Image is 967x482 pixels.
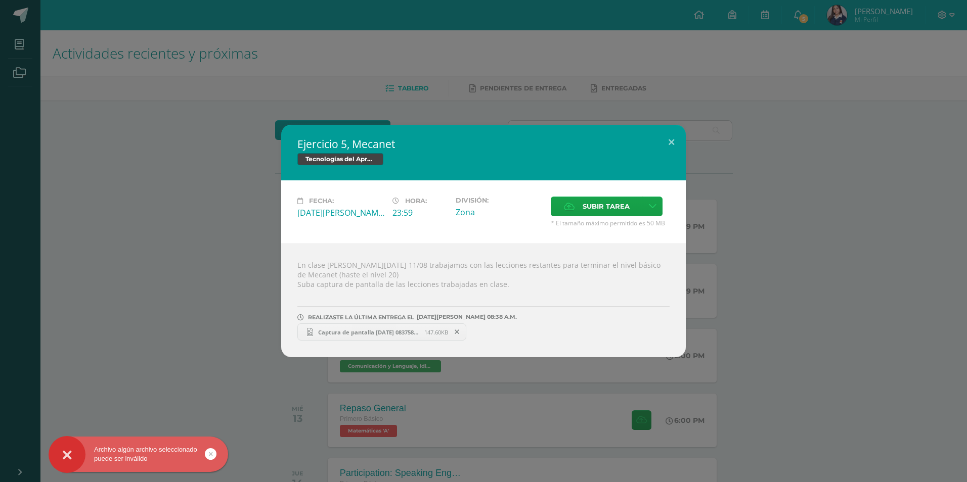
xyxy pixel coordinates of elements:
[414,317,517,317] span: [DATE][PERSON_NAME] 08:38 A.M.
[456,207,543,218] div: Zona
[456,197,543,204] label: División:
[392,207,448,218] div: 23:59
[309,197,334,205] span: Fecha:
[583,197,630,216] span: Subir tarea
[297,323,466,341] a: Captura de pantalla [DATE] 083758.png 147.60KB
[424,328,448,336] span: 147.60KB
[49,445,228,463] div: Archivo algún archivo seleccionado puede ser inválido
[449,326,466,338] span: Remover entrega
[297,153,383,165] span: Tecnologías del Aprendizaje y la Comunicación
[313,328,424,336] span: Captura de pantalla [DATE] 083758.png
[297,207,384,218] div: [DATE][PERSON_NAME]
[405,197,427,205] span: Hora:
[308,314,414,321] span: REALIZASTE LA ÚLTIMA ENTREGA EL
[657,125,686,159] button: Close (Esc)
[297,137,670,151] h2: Ejercicio 5, Mecanet
[551,219,670,227] span: * El tamaño máximo permitido es 50 MB
[281,244,686,357] div: En clase [PERSON_NAME][DATE] 11/08 trabajamos con las lecciones restantes para terminar el nivel ...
